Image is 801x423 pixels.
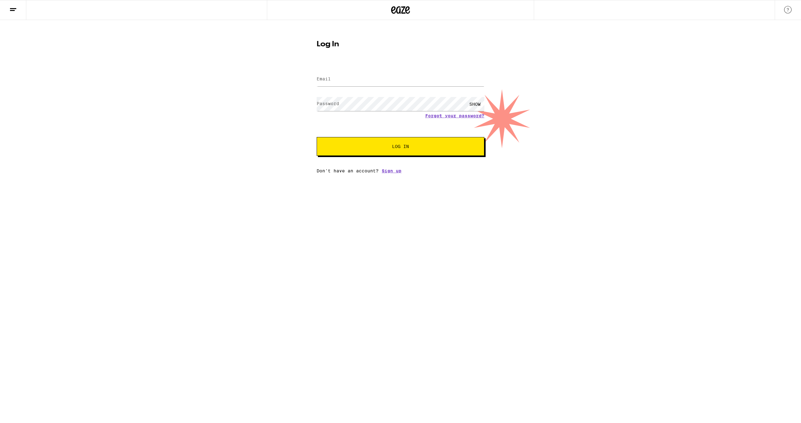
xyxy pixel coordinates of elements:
[317,137,484,156] button: Log In
[317,101,339,106] label: Password
[425,113,484,118] a: Forgot your password?
[382,168,401,173] a: Sign up
[392,144,409,149] span: Log In
[466,97,484,111] div: SHOW
[317,168,484,173] div: Don't have an account?
[317,76,331,81] label: Email
[317,41,484,48] h1: Log In
[317,72,484,86] input: Email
